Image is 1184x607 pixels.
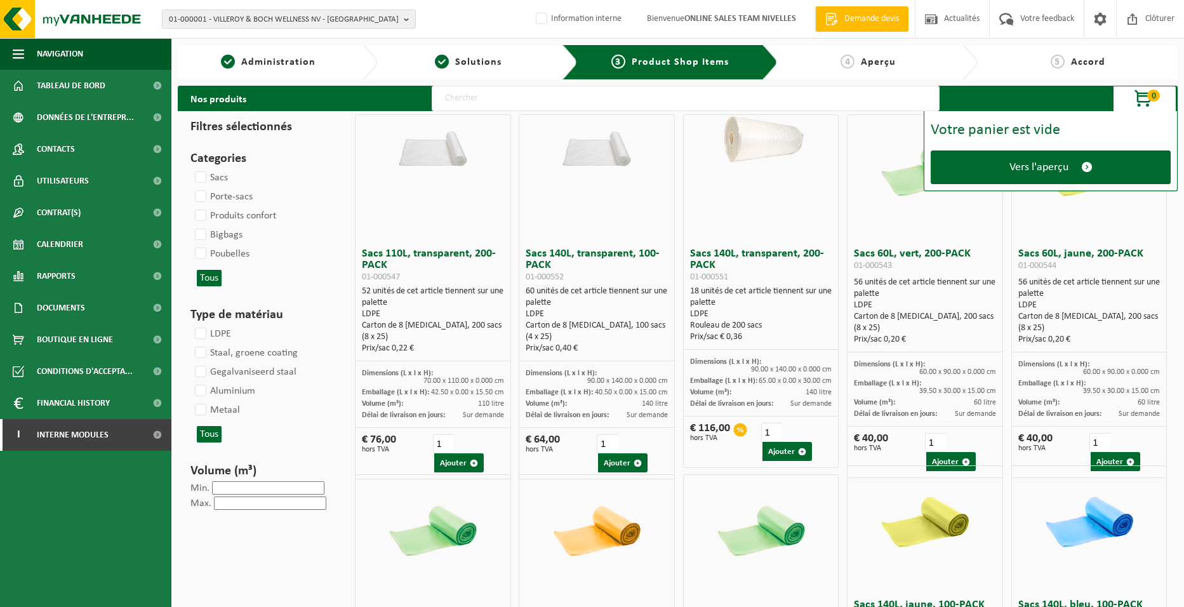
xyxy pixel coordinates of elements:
[761,423,783,442] input: 1
[854,444,888,452] span: hors TVA
[871,466,979,574] img: 01-000554
[1018,399,1060,406] span: Volume (m³):
[1138,399,1160,406] span: 60 litre
[526,411,609,419] span: Délai de livraison en jours:
[1091,452,1140,471] button: Ajouter
[362,370,433,377] span: Dimensions (L x l x H):
[463,411,504,419] span: Sur demande
[379,115,487,169] img: 01-000547
[690,358,761,366] span: Dimensions (L x l x H):
[690,434,730,442] span: hors TVA
[526,434,560,453] div: € 64,00
[190,498,211,509] label: Max.
[455,57,502,67] span: Solutions
[854,399,895,406] span: Volume (m³):
[526,446,560,453] span: hors TVA
[871,115,979,223] img: 01-000543
[854,300,996,311] div: LDPE
[690,286,832,343] div: 18 unités de cet article tiennent sur une palette
[587,377,668,385] span: 90.00 x 140.00 x 0.000 cm
[931,150,1171,184] a: Vers l'aperçu
[362,411,445,419] span: Délai de livraison en jours:
[362,400,403,408] span: Volume (m³):
[184,55,352,70] a: 1Administration
[598,453,648,472] button: Ajouter
[379,475,487,583] img: 01-000548
[192,324,231,344] label: LDPE
[526,248,668,283] h3: Sacs 140L, transparent, 100-PACK
[974,399,996,406] span: 60 litre
[362,343,504,354] div: Prix/sac 0,22 €
[431,389,504,396] span: 42.50 x 0.00 x 15.50 cm
[1089,433,1111,452] input: 1
[611,55,625,69] span: 3
[690,248,832,283] h3: Sacs 140L, transparent, 200-PACK
[854,361,925,368] span: Dimensions (L x l x H):
[806,389,832,396] span: 140 litre
[1018,361,1089,368] span: Dimensions (L x l x H):
[955,410,996,418] span: Sur demande
[784,55,952,70] a: 4Aperçu
[690,272,728,282] span: 01-000551
[815,6,908,32] a: Demande devis
[642,400,668,408] span: 140 litre
[854,410,937,418] span: Délai de livraison en jours:
[1083,387,1160,395] span: 39.50 x 30.00 x 15.00 cm
[197,426,222,443] button: Tous
[192,225,243,244] label: Bigbags
[854,380,921,387] span: Emballage (L x l x H):
[37,356,133,387] span: Conditions d'accepta...
[919,387,996,395] span: 39.50 x 30.00 x 15.00 cm
[690,423,730,442] div: € 116,00
[37,387,110,419] span: Financial History
[1018,410,1101,418] span: Délai de livraison en jours:
[1018,261,1056,270] span: 01-000544
[169,10,399,29] span: 01-000001 - VILLEROY & BOCH WELLNESS NV - [GEOGRAPHIC_DATA]
[423,377,504,385] span: 70.00 x 110.00 x 0.000 cm
[190,149,331,168] h3: Categories
[926,452,976,471] button: Ajouter
[690,377,757,385] span: Emballage (L x l x H):
[241,57,316,67] span: Administration
[751,366,832,373] span: 90.00 x 140.00 x 0.000 cm
[362,446,396,453] span: hors TVA
[178,86,259,111] h2: Nos produits
[190,483,210,493] label: Min.
[861,57,896,67] span: Aperçu
[543,475,651,583] img: 01-000549
[841,13,902,25] span: Demande devis
[1051,55,1065,69] span: 5
[925,433,947,452] input: 1
[1035,466,1143,574] img: 01-000555
[690,320,832,331] div: Rouleau de 200 sacs
[632,57,729,67] span: Product Shop Items
[362,320,504,343] div: Carton de 8 [MEDICAL_DATA], 200 sacs (8 x 25)
[362,434,396,453] div: € 76,00
[433,434,455,453] input: 1
[162,10,416,29] button: 01-000001 - VILLEROY & BOCH WELLNESS NV - [GEOGRAPHIC_DATA]
[432,86,940,111] input: Chercher
[362,389,429,396] span: Emballage (L x l x H):
[190,305,331,324] h3: Type de matériau
[1018,311,1161,334] div: Carton de 8 [MEDICAL_DATA], 200 sacs (8 x 25)
[192,244,249,263] label: Poubelles
[192,363,296,382] label: Gegalvaniseerd staal
[841,55,855,69] span: 4
[684,14,796,23] strong: ONLINE SALES TEAM NIVELLES
[627,411,668,419] span: Sur demande
[362,309,504,320] div: LDPE
[526,400,567,408] span: Volume (m³):
[190,117,331,137] h3: Filtres sélectionnés
[790,400,832,408] span: Sur demande
[931,123,1171,138] div: Votre panier est vide
[197,270,222,286] button: Tous
[37,70,105,102] span: Tableau de bord
[690,389,731,396] span: Volume (m³):
[526,309,668,320] div: LDPE
[759,377,832,385] span: 65.00 x 0.00 x 30.00 cm
[690,331,832,343] div: Prix/sac € 0,36
[707,115,815,169] img: 01-000551
[478,400,504,408] span: 110 litre
[190,462,331,481] h3: Volume (m³)
[192,382,255,401] label: Aluminium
